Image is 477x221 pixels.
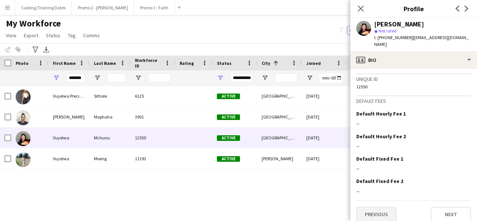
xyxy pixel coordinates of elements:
[350,4,477,13] h3: Profile
[66,73,85,82] input: First Name Filter Input
[16,152,31,167] img: Vuyelwa Moeng
[107,73,126,82] input: Last Name Filter Input
[356,120,471,127] div: --
[83,32,100,39] span: Comms
[217,135,240,141] span: Active
[306,75,313,81] button: Open Filter Menu
[16,60,28,66] span: Photo
[148,73,171,82] input: Workforce ID Filter Input
[94,75,101,81] button: Open Filter Menu
[6,18,61,29] span: My Workforce
[48,127,89,148] div: Vuyelwa
[16,89,31,104] img: Vuyelwa Precious Sithole
[53,60,76,66] span: First Name
[347,127,391,148] div: 87 days
[46,32,60,39] span: Status
[130,127,175,148] div: 12550
[89,86,130,106] div: Sithole
[21,31,41,40] a: Export
[134,0,175,15] button: Promo 1 - Faith
[257,127,302,148] div: [GEOGRAPHIC_DATA]
[68,32,76,39] span: Tag
[16,110,31,125] img: Oluchi Vuyelwa Maphaha
[275,73,297,82] input: City Filter Input
[356,133,406,140] h3: Default Hourly Fee 2
[24,32,38,39] span: Export
[356,178,403,184] h3: Default Fixed Fee 2
[217,114,240,120] span: Active
[130,107,175,127] div: 3901
[135,57,162,69] span: Workforce ID
[42,45,51,54] app-action-btn: Export XLSX
[302,86,347,106] div: [DATE]
[374,21,424,28] div: [PERSON_NAME]
[65,31,79,40] a: Tag
[374,35,468,47] span: | [EMAIL_ADDRESS][DOMAIN_NAME]
[3,31,19,40] a: View
[257,107,302,127] div: [GEOGRAPHIC_DATA]
[72,0,134,15] button: Promo 2 - [PERSON_NAME]
[48,86,89,106] div: Vuyelwa Precious
[31,45,40,54] app-action-btn: Advanced filters
[356,188,471,195] div: --
[356,98,471,104] h3: Default fees
[302,127,347,148] div: [DATE]
[262,60,270,66] span: City
[180,60,194,66] span: Rating
[217,156,240,162] span: Active
[306,60,321,66] span: Joined
[89,148,130,169] div: Moeng
[350,51,477,69] div: Bio
[130,148,175,169] div: 11193
[262,75,268,81] button: Open Filter Menu
[320,73,342,82] input: Joined Filter Input
[356,110,406,117] h3: Default Hourly Fee 1
[130,86,175,106] div: 6125
[347,26,384,35] button: Everyone7,146
[217,75,224,81] button: Open Filter Menu
[135,75,142,81] button: Open Filter Menu
[356,84,471,89] div: 12550
[6,32,16,39] span: View
[356,155,403,162] h3: Default Fixed Fee 1
[15,0,72,15] button: Casting/Training Dates
[374,35,413,40] span: t. [PHONE_NUMBER]
[379,28,397,34] span: Not rated
[257,86,302,106] div: [GEOGRAPHIC_DATA]
[48,107,89,127] div: [PERSON_NAME]
[94,60,116,66] span: Last Name
[89,107,130,127] div: Maphaha
[356,165,471,172] div: --
[43,31,63,40] a: Status
[302,107,347,127] div: [DATE]
[257,148,302,169] div: [PERSON_NAME]
[356,76,471,82] h3: Unique ID
[16,131,31,146] img: Vuyelwa Mchunu
[80,31,103,40] a: Comms
[89,127,130,148] div: Mchunu
[217,94,240,99] span: Active
[302,148,347,169] div: [DATE]
[217,60,231,66] span: Status
[53,75,60,81] button: Open Filter Menu
[356,143,471,149] div: --
[48,148,89,169] div: Vuyelwa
